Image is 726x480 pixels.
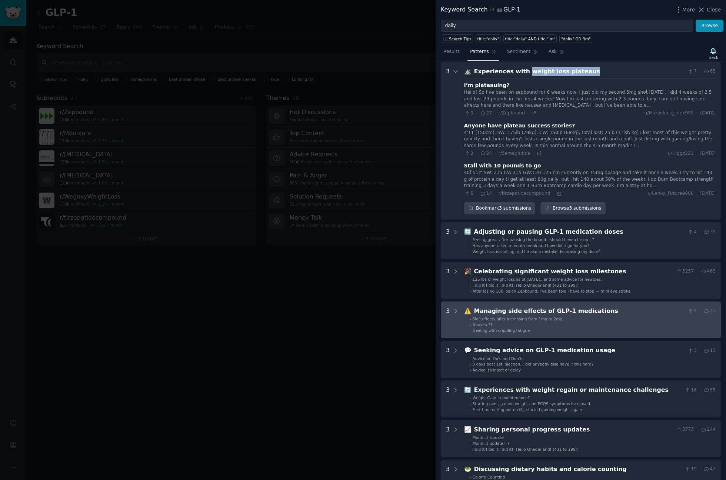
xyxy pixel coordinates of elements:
[464,150,473,157] span: 2
[443,49,460,55] span: Results
[464,386,472,393] span: 🔄
[473,435,504,440] span: Month 1 Update
[676,426,694,433] span: 3773
[687,229,697,236] span: 4
[473,441,509,446] span: Month 3 update! :)
[706,46,721,61] button: Track
[474,425,673,434] div: Sharing personal progress updates
[467,46,499,61] a: Patterns
[464,347,472,354] span: 💬
[553,191,554,196] span: ·
[464,81,510,89] div: I’m plateauing?
[700,110,716,117] span: [DATE]
[446,307,450,333] div: 3
[473,407,582,412] span: First time eating out on MJ, started gaining weight again
[464,122,575,130] div: Anyone have plateau success stories?
[699,387,701,394] span: ·
[464,202,536,215] div: Bookmark 3 submissions
[473,277,602,281] span: 125 lbs of weight loss as of [DATE]…and some advice for newbies.
[499,151,530,156] span: r/Semaglutide
[474,227,685,237] div: Adjusting or pausing GLP-1 medication doses
[703,308,716,314] span: 23
[474,346,685,355] div: Seeking advice on GLP-1 medication usage
[464,228,472,235] span: 🔄
[685,466,697,473] span: 19
[559,34,592,43] a: "daily" OR "im"
[703,387,716,394] span: 55
[687,68,697,75] span: 7
[470,361,471,367] div: -
[446,267,450,294] div: 3
[470,243,471,248] div: -
[507,49,530,55] span: Sentiment
[470,328,471,333] div: -
[473,362,594,366] span: 3 days post 1st injection… did anybody else have it this hard?
[473,249,600,254] span: Weight loss is stalling, did I make a mistake decreasing my dose?
[470,316,471,321] div: -
[470,49,489,55] span: Patterns
[441,5,520,14] div: Keyword Search GLP-1
[474,386,682,395] div: Experiences with weight regain or maintenance challenges
[464,202,536,215] button: Bookmark3 submissions
[685,387,697,394] span: 16
[470,441,471,446] div: -
[474,67,685,76] div: Experiences with weight loss plateaus
[480,190,492,197] span: 14
[473,283,579,287] span: I did it I did it I did it!! Hello Onederland! (431 to 199!)
[505,36,555,41] div: title:"daily" AND title:"im"
[696,426,698,433] span: ·
[464,466,472,473] span: 🥗
[696,268,698,275] span: ·
[470,407,471,412] div: -
[464,130,716,149] div: 4'11 (150cm), SW: 175lb (79kg), CW: 150lb (68kg), total lost: 25lb (11ish kg) I lost most of this...
[464,162,541,170] div: Stall with 10 pounds to go
[533,151,534,156] span: ·
[703,229,716,236] span: 39
[504,46,541,61] a: Sentiment
[470,395,471,400] div: -
[676,268,694,275] span: 5257
[549,49,557,55] span: Ask
[687,347,697,354] span: 3
[540,202,605,215] a: Browse3 submissions
[696,190,698,197] span: ·
[470,249,471,254] div: -
[699,229,701,236] span: ·
[473,401,592,406] span: Starting over, gained weight and PCOS symptoms increased.
[480,110,492,117] span: 27
[464,190,473,197] span: 5
[473,368,521,372] span: Advice: to inject or delay
[668,150,694,157] span: u/Higgz221
[474,465,682,474] div: Discussing dietary habits and calorie counting
[464,170,716,189] div: 40f 5’3” SW: 235 CW:135 GW:120-125 I’m currently on 15mg dosage and take it once a week. I try to...
[473,289,631,293] span: After losing 100 lbs on Zepbound, I’ve been told I have to stop — mini eye stroke
[700,268,716,275] span: 463
[470,474,471,480] div: -
[703,68,716,75] span: 65
[449,36,472,41] span: Search Tips
[703,466,716,473] span: 43
[473,243,589,248] span: Has anyone taken a month break and how did it go for you?
[470,367,471,373] div: -
[645,110,694,117] span: u/Marvelous_snek999
[473,396,530,400] span: Weight Gain in maintenance?
[527,111,529,116] span: ·
[464,110,473,117] span: 0
[647,190,693,197] span: u/Lanky_Future9090
[675,6,695,14] button: More
[696,20,723,32] button: Browse
[446,67,450,215] div: 3
[470,356,471,361] div: -
[464,89,716,109] div: Hello! So I’ve been on zepbound for 6 weeks now, I just did my second 5mg shot [DATE]. I did 4 we...
[474,267,673,276] div: Celebrating significant weight loss milestones
[476,151,477,156] span: ·
[494,151,496,156] span: ·
[441,46,462,61] a: Results
[473,317,563,321] span: Side effects after increasing from 1mg to 2mg
[476,191,477,196] span: ·
[473,237,594,242] span: Feeling great after pausing the bound - should I even be on it?
[707,6,721,14] span: Close
[446,425,450,452] div: 3
[473,323,493,327] span: Nausea ??
[687,308,697,314] span: 9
